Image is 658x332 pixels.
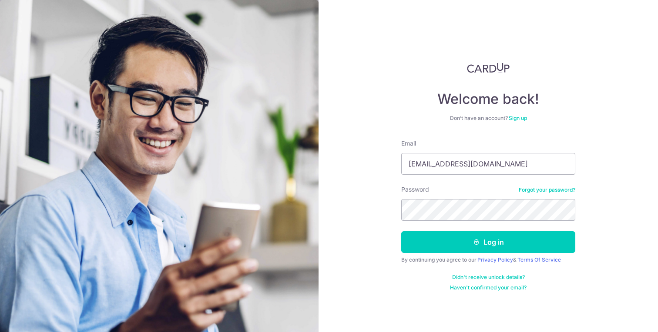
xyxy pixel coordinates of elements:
[401,153,575,175] input: Enter your Email
[509,115,527,121] a: Sign up
[401,231,575,253] button: Log in
[519,186,575,193] a: Forgot your password?
[517,256,561,263] a: Terms Of Service
[477,256,513,263] a: Privacy Policy
[450,284,527,291] a: Haven't confirmed your email?
[401,139,416,148] label: Email
[467,63,510,73] img: CardUp Logo
[401,90,575,108] h4: Welcome back!
[401,115,575,122] div: Don’t have an account?
[401,256,575,263] div: By continuing you agree to our &
[452,274,525,281] a: Didn't receive unlock details?
[401,185,429,194] label: Password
